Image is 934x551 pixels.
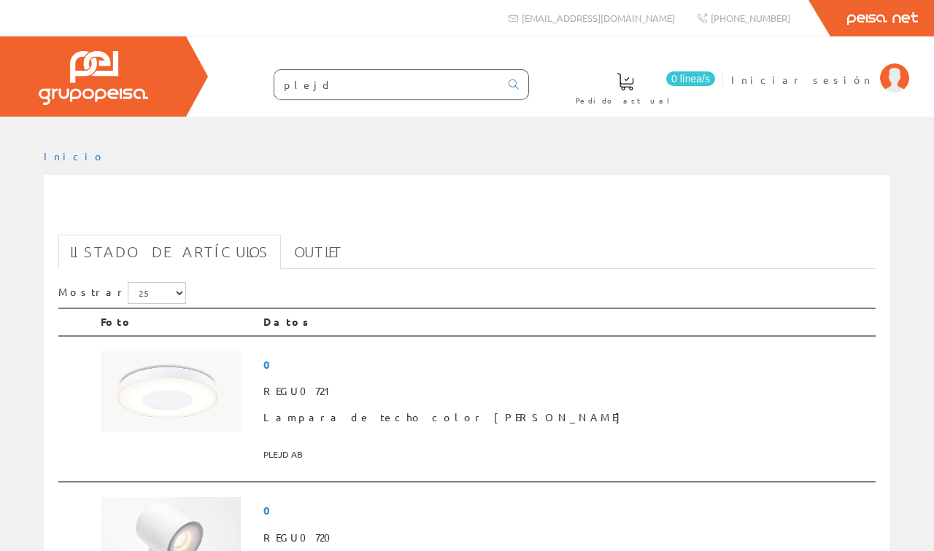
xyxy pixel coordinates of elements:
[101,351,241,433] img: Foto artículo Lampara de techo color blanco (192x111.81438515081)
[263,525,870,551] span: REGU0720
[58,282,186,304] label: Mostrar
[263,351,870,378] span: 0
[522,12,675,24] span: [EMAIL_ADDRESS][DOMAIN_NAME]
[576,93,675,108] span: Pedido actual
[263,497,870,524] span: 0
[128,282,186,304] select: Mostrar
[263,442,870,466] span: PLEJD AB
[263,378,870,405] span: REGU0721
[731,72,873,87] span: Iniciar sesión
[666,71,715,86] span: 0 línea/s
[95,308,258,336] th: Foto
[44,149,106,163] a: Inicio
[731,60,909,74] a: Iniciar sesión
[282,235,355,269] a: Outlet
[258,308,876,336] th: Datos
[58,235,281,269] a: Listado de artículos
[58,198,876,227] h1: plejd
[39,51,148,105] img: Grupo Peisa
[274,70,500,99] input: Buscar ...
[711,12,790,24] span: [PHONE_NUMBER]
[263,405,870,431] span: Lampara de techo color [PERSON_NAME]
